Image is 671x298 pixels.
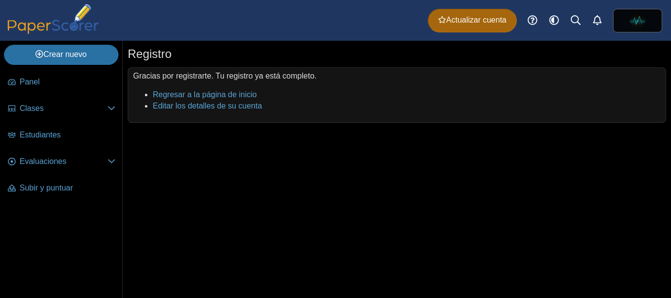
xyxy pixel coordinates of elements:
a: ps.hzP6f2UHVJAOdW1Y [613,9,662,32]
a: Panel [4,71,119,94]
a: Marcador de papel [4,27,102,35]
span: Nilo Estañiz Viguria [630,13,645,28]
a: Evaluaciones [4,150,119,174]
a: Actualizar cuenta [428,9,517,32]
font: Gracias por registrarte. Tu registro ya está completo. [133,72,316,80]
font: Evaluaciones [20,157,66,165]
font: Crear nuevo [43,50,86,58]
img: ps.hzP6f2UHVJAOdW1Y [630,13,645,28]
img: Marcador de papel [4,4,102,34]
font: Subir y puntuar [20,184,73,192]
a: Editar los detalles de su cuenta [153,102,262,110]
font: Registro [128,47,171,60]
a: Regresar a la página de inicio [153,90,257,99]
font: Estudiantes [20,131,61,139]
a: Subir y puntuar [4,177,119,200]
font: Panel [20,78,40,86]
a: Crear nuevo [4,45,118,64]
a: Clases [4,97,119,121]
font: Actualizar cuenta [446,16,506,24]
a: Alertas [587,10,608,31]
a: Estudiantes [4,124,119,147]
font: Clases [20,104,44,112]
